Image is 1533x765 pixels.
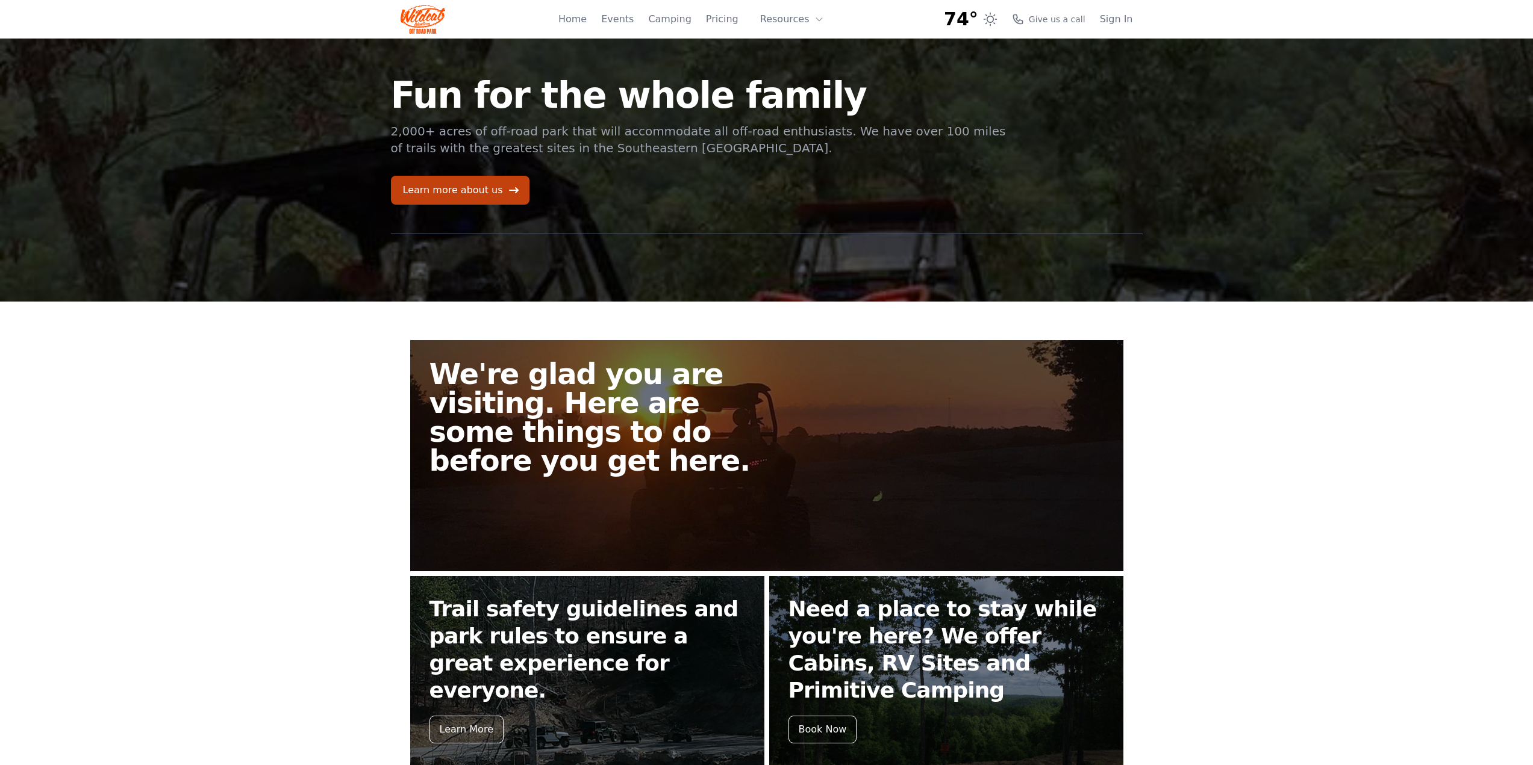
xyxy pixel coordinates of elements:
a: We're glad you are visiting. Here are some things to do before you get here. [410,340,1123,571]
p: 2,000+ acres of off-road park that will accommodate all off-road enthusiasts. We have over 100 mi... [391,123,1008,156]
a: Pricing [706,12,738,26]
a: Learn more about us [391,176,529,205]
span: Give us a call [1029,13,1085,25]
img: Wildcat Logo [401,5,446,34]
a: Camping [648,12,691,26]
div: Learn More [429,716,504,743]
h2: We're glad you are visiting. Here are some things to do before you get here. [429,359,776,475]
h2: Trail safety guidelines and park rules to ensure a great experience for everyone. [429,595,745,704]
div: Book Now [788,716,857,743]
button: Resources [753,7,831,31]
a: Events [601,12,634,26]
h2: Need a place to stay while you're here? We offer Cabins, RV Sites and Primitive Camping [788,595,1104,704]
a: Sign In [1100,12,1133,26]
a: Give us a call [1012,13,1085,25]
a: Home [558,12,587,26]
span: 74° [944,8,978,30]
h1: Fun for the whole family [391,77,1008,113]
